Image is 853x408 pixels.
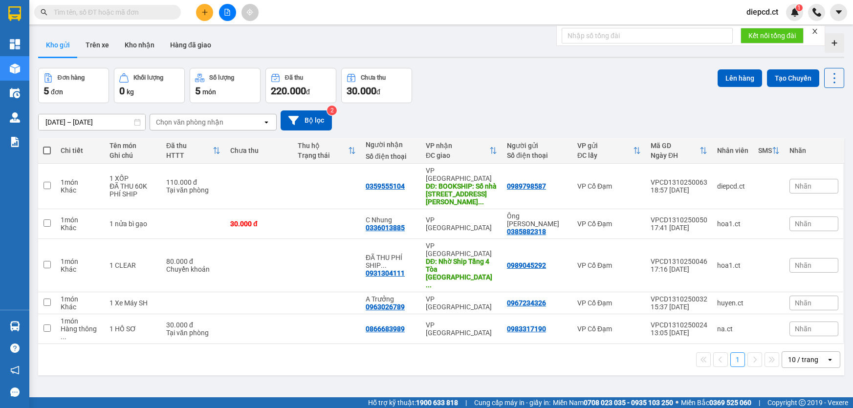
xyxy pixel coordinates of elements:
div: HTTT [166,151,213,159]
th: Toggle SortBy [161,138,225,164]
img: warehouse-icon [10,88,20,98]
div: Số lượng [209,74,234,81]
div: A Trưởng [366,295,416,303]
div: 1 CLEAR [109,261,156,269]
div: ĐC giao [426,151,489,159]
div: na.ct [717,325,748,333]
span: 5 [195,85,200,97]
button: Lên hàng [718,69,762,87]
div: Tạo kho hàng mới [825,33,844,53]
span: Hỗ trợ kỹ thuật: [368,397,458,408]
div: Nhãn [789,147,838,154]
div: VP [GEOGRAPHIC_DATA] [426,242,497,258]
div: 0866683989 [366,325,405,333]
button: 1 [730,352,745,367]
input: Select a date range. [39,114,145,130]
div: VP [GEOGRAPHIC_DATA] [426,321,497,337]
span: Miền Bắc [681,397,751,408]
div: Số điện thoại [366,152,416,160]
button: Khối lượng0kg [114,68,185,103]
div: VP nhận [426,142,489,150]
div: 1 món [61,178,100,186]
div: 0359555104 [366,182,405,190]
div: 18:57 [DATE] [651,186,707,194]
div: Người gửi [507,142,568,150]
div: Người nhận [366,141,416,149]
div: VP Cổ Đạm [577,261,641,269]
div: Tại văn phòng [166,329,220,337]
div: VP [GEOGRAPHIC_DATA] [426,295,497,311]
div: hoa1.ct [717,261,748,269]
div: 30.000 đ [230,220,288,228]
div: VPCD1310250063 [651,178,707,186]
div: Thu hộ [298,142,348,150]
div: 15:37 [DATE] [651,303,707,311]
div: Mã GD [651,142,700,150]
span: aim [246,9,253,16]
div: VP Cổ Đạm [577,325,641,333]
div: Chưa thu [230,147,288,154]
span: món [202,88,216,96]
div: Đã thu [285,74,303,81]
span: ⚪️ [676,401,678,405]
button: Kho nhận [117,33,162,57]
span: ... [426,281,432,289]
div: Đã thu [166,142,213,150]
sup: 2 [327,106,337,115]
div: C Nhung [366,216,416,224]
div: Khác [61,265,100,273]
div: Ông Sơn [507,212,568,228]
span: đơn [51,88,63,96]
span: ... [478,198,484,206]
img: icon-new-feature [790,8,799,17]
div: Tên món [109,142,156,150]
div: Ngày ĐH [651,151,700,159]
div: Chưa thu [361,74,386,81]
img: logo-vxr [8,6,21,21]
div: Khối lượng [133,74,163,81]
img: warehouse-icon [10,64,20,74]
span: | [465,397,467,408]
div: Hàng thông thường [61,325,100,341]
sup: 1 [796,4,803,11]
span: | [759,397,760,408]
div: 0336013885 [366,224,405,232]
div: 0983317190 [507,325,546,333]
span: 1 [797,4,801,11]
span: message [10,387,20,397]
th: Toggle SortBy [293,138,361,164]
div: DĐ: BOOKSHIP: Số nhà 20 Đường 87 Lê Văn Hiến, Đông Ngạc,Bắc Từ Liêm [426,182,497,206]
div: diepcd.ct [717,182,748,190]
div: 1 món [61,258,100,265]
img: solution-icon [10,137,20,147]
strong: 1900 633 818 [416,399,458,407]
svg: open [262,118,270,126]
button: plus [196,4,213,21]
span: 0 [119,85,125,97]
input: Nhập số tổng đài [562,28,733,43]
button: Đơn hàng5đơn [38,68,109,103]
div: 30.000 đ [166,321,220,329]
span: file-add [224,9,231,16]
button: Đã thu220.000đ [265,68,336,103]
span: Nhãn [795,299,811,307]
div: Chọn văn phòng nhận [156,117,223,127]
div: ĐC lấy [577,151,633,159]
div: 0385882318 [507,228,546,236]
span: diepcd.ct [739,6,786,18]
div: hoa1.ct [717,220,748,228]
div: SMS [758,147,772,154]
div: 0989045292 [507,261,546,269]
strong: 0708 023 035 - 0935 103 250 [584,399,673,407]
span: notification [10,365,20,375]
div: 0967234326 [507,299,546,307]
span: Kết nối tổng đài [748,30,796,41]
div: 1 Xe Máy SH [109,299,156,307]
div: Chuyển khoản [166,265,220,273]
div: VPCD1310250024 [651,321,707,329]
th: Toggle SortBy [572,138,646,164]
span: 5 [44,85,49,97]
div: Khác [61,186,100,194]
div: DĐ: Nhờ Ship Tầng 4 Tòa Nhà Hòa Đô Hoàng Sâm Cầu Giấy [426,258,497,289]
button: Hàng đã giao [162,33,219,57]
